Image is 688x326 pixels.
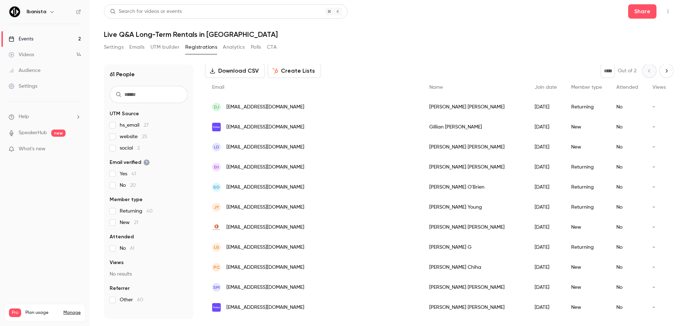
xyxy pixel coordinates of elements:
[609,177,645,197] div: No
[110,8,182,15] div: Search for videos or events
[110,196,143,203] span: Member type
[645,237,673,257] div: -
[205,64,265,78] button: Download CSV
[429,85,443,90] span: Name
[645,137,673,157] div: -
[132,171,136,176] span: 41
[422,177,527,197] div: [PERSON_NAME] O'Brien
[110,110,139,117] span: UTM Source
[564,137,609,157] div: New
[223,42,245,53] button: Analytics
[9,51,34,58] div: Videos
[213,284,220,291] span: SM
[564,277,609,297] div: New
[527,237,564,257] div: [DATE]
[609,97,645,117] div: No
[120,219,138,226] span: New
[226,103,304,111] span: [EMAIL_ADDRESS][DOMAIN_NAME]
[9,83,37,90] div: Settings
[226,244,304,251] span: [EMAIL_ADDRESS][DOMAIN_NAME]
[645,157,673,177] div: -
[120,245,134,252] span: No
[645,297,673,317] div: -
[110,233,134,240] span: Attended
[130,183,136,188] span: 20
[645,97,673,117] div: -
[213,184,220,190] span: SO
[226,204,304,211] span: [EMAIL_ADDRESS][DOMAIN_NAME]
[110,285,130,292] span: Referrer
[120,122,149,129] span: hs_email
[564,157,609,177] div: Returning
[609,117,645,137] div: No
[226,264,304,271] span: [EMAIL_ADDRESS][DOMAIN_NAME]
[251,42,261,53] button: Polls
[535,85,557,90] span: Join date
[214,144,219,150] span: LD
[422,257,527,277] div: [PERSON_NAME] Chiha
[120,170,136,177] span: Yes
[645,117,673,137] div: -
[564,197,609,217] div: Returning
[527,297,564,317] div: [DATE]
[9,67,40,74] div: Audience
[19,145,46,153] span: What's new
[527,217,564,237] div: [DATE]
[19,129,47,137] a: SpeakerHub
[527,277,564,297] div: [DATE]
[214,104,219,110] span: DJ
[571,85,602,90] span: Member type
[609,297,645,317] div: No
[645,257,673,277] div: -
[25,310,59,316] span: Plan usage
[226,164,304,171] span: [EMAIL_ADDRESS][DOMAIN_NAME]
[564,97,609,117] div: Returning
[645,277,673,297] div: -
[527,117,564,137] div: [DATE]
[226,224,304,231] span: [EMAIL_ADDRESS][DOMAIN_NAME]
[226,304,304,311] span: [EMAIL_ADDRESS][DOMAIN_NAME]
[150,42,180,53] button: UTM builder
[564,117,609,137] div: New
[9,6,20,18] img: Ibanista
[130,246,134,251] span: 61
[226,143,304,151] span: [EMAIL_ADDRESS][DOMAIN_NAME]
[527,157,564,177] div: [DATE]
[147,209,153,214] span: 40
[129,42,144,53] button: Emails
[110,110,188,303] section: facet-groups
[653,85,666,90] span: Views
[142,134,147,139] span: 25
[144,123,149,128] span: 27
[212,85,224,90] span: Email
[120,296,143,303] span: Other
[645,217,673,237] div: -
[616,85,638,90] span: Attended
[609,277,645,297] div: No
[226,123,304,131] span: [EMAIL_ADDRESS][DOMAIN_NAME]
[422,277,527,297] div: [PERSON_NAME] [PERSON_NAME]
[564,177,609,197] div: Returning
[212,123,221,131] img: proton.me
[422,137,527,157] div: [PERSON_NAME] [PERSON_NAME]
[134,220,138,225] span: 21
[104,42,124,53] button: Settings
[214,204,219,210] span: JY
[564,237,609,257] div: Returning
[120,145,140,152] span: social
[564,217,609,237] div: New
[63,310,81,316] a: Manage
[72,146,81,152] iframe: Noticeable Trigger
[120,133,147,140] span: website
[422,117,527,137] div: Gillian [PERSON_NAME]
[110,70,135,79] h1: 61 People
[527,137,564,157] div: [DATE]
[609,197,645,217] div: No
[9,308,21,317] span: Pro
[212,303,221,312] img: pm.me
[212,223,221,232] img: duck.com
[104,30,674,39] h1: Live Q&A Long-Term Rentals in [GEOGRAPHIC_DATA]
[226,284,304,291] span: [EMAIL_ADDRESS][DOMAIN_NAME]
[564,257,609,277] div: New
[527,177,564,197] div: [DATE]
